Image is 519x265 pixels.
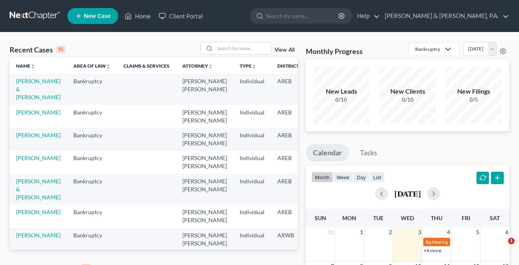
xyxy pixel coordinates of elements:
[176,205,233,227] td: [PERSON_NAME] [PERSON_NAME]
[233,105,271,128] td: Individual
[446,227,451,237] span: 4
[277,63,304,69] a: Districtunfold_more
[176,151,233,174] td: [PERSON_NAME] [PERSON_NAME]
[67,74,117,104] td: Bankruptcy
[401,215,414,221] span: Wed
[176,74,233,104] td: [PERSON_NAME] [PERSON_NAME]
[117,58,176,74] th: Claims & Services
[67,205,117,227] td: Bankruptcy
[446,96,502,104] div: 0/5
[16,132,61,139] a: [PERSON_NAME]
[16,178,61,201] a: [PERSON_NAME] & [PERSON_NAME]
[424,247,441,253] a: +4 more
[508,238,515,244] span: 1
[505,227,509,237] span: 6
[275,47,295,53] a: View All
[266,8,339,23] input: Search by name...
[16,155,61,161] a: [PERSON_NAME]
[155,9,207,23] a: Client Portal
[475,227,480,237] span: 5
[388,227,393,237] span: 2
[176,174,233,205] td: [PERSON_NAME] [PERSON_NAME]
[67,174,117,205] td: Bankruptcy
[306,46,363,56] h3: Monthly Progress
[30,64,35,69] i: unfold_more
[271,151,310,174] td: AREB
[67,228,117,251] td: Bankruptcy
[492,238,511,257] iframe: Intercom live chat
[16,232,61,239] a: [PERSON_NAME]
[16,78,61,100] a: [PERSON_NAME] & [PERSON_NAME]
[176,228,233,251] td: [PERSON_NAME] [PERSON_NAME]
[121,9,155,23] a: Home
[182,63,213,69] a: Attorneyunfold_more
[432,239,508,245] span: Hearing for Whitehall Pharmacy LLC
[394,189,421,198] h2: [DATE]
[380,87,436,96] div: New Clients
[342,215,356,221] span: Mon
[233,205,271,227] td: Individual
[233,128,271,151] td: Individual
[490,215,500,221] span: Sat
[240,63,256,69] a: Typeunfold_more
[370,172,385,183] button: list
[233,74,271,104] td: Individual
[84,13,111,19] span: New Case
[315,215,326,221] span: Sun
[271,205,310,227] td: AREB
[327,227,335,237] span: 31
[333,172,353,183] button: week
[67,128,117,151] td: Bankruptcy
[271,174,310,205] td: AREB
[16,109,61,116] a: [PERSON_NAME]
[67,105,117,128] td: Bankruptcy
[271,74,310,104] td: AREB
[10,45,65,54] div: Recent Cases
[446,87,502,96] div: New Filings
[252,64,256,69] i: unfold_more
[208,64,213,69] i: unfold_more
[271,128,310,151] td: AREB
[381,9,509,23] a: [PERSON_NAME] & [PERSON_NAME], P.A.
[16,209,61,215] a: [PERSON_NAME]
[215,42,271,54] input: Search by name...
[359,227,364,237] span: 1
[431,215,442,221] span: Thu
[313,87,370,96] div: New Leads
[233,151,271,174] td: Individual
[313,96,370,104] div: 0/10
[73,63,111,69] a: Area of Lawunfold_more
[176,105,233,128] td: [PERSON_NAME] [PERSON_NAME]
[311,172,333,183] button: month
[233,174,271,205] td: Individual
[16,63,35,69] a: Nameunfold_more
[380,96,436,104] div: 0/10
[233,228,271,251] td: Individual
[271,105,310,128] td: AREB
[462,215,470,221] span: Fri
[426,239,431,245] span: 9a
[176,128,233,151] td: [PERSON_NAME] [PERSON_NAME]
[373,215,384,221] span: Tue
[67,151,117,174] td: Bankruptcy
[56,46,65,53] div: 15
[106,64,111,69] i: unfold_more
[306,144,349,162] a: Calendar
[353,172,370,183] button: day
[271,228,310,251] td: ARWB
[353,144,384,162] a: Tasks
[417,227,422,237] span: 3
[353,9,380,23] a: Help
[415,46,440,52] div: Bankruptcy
